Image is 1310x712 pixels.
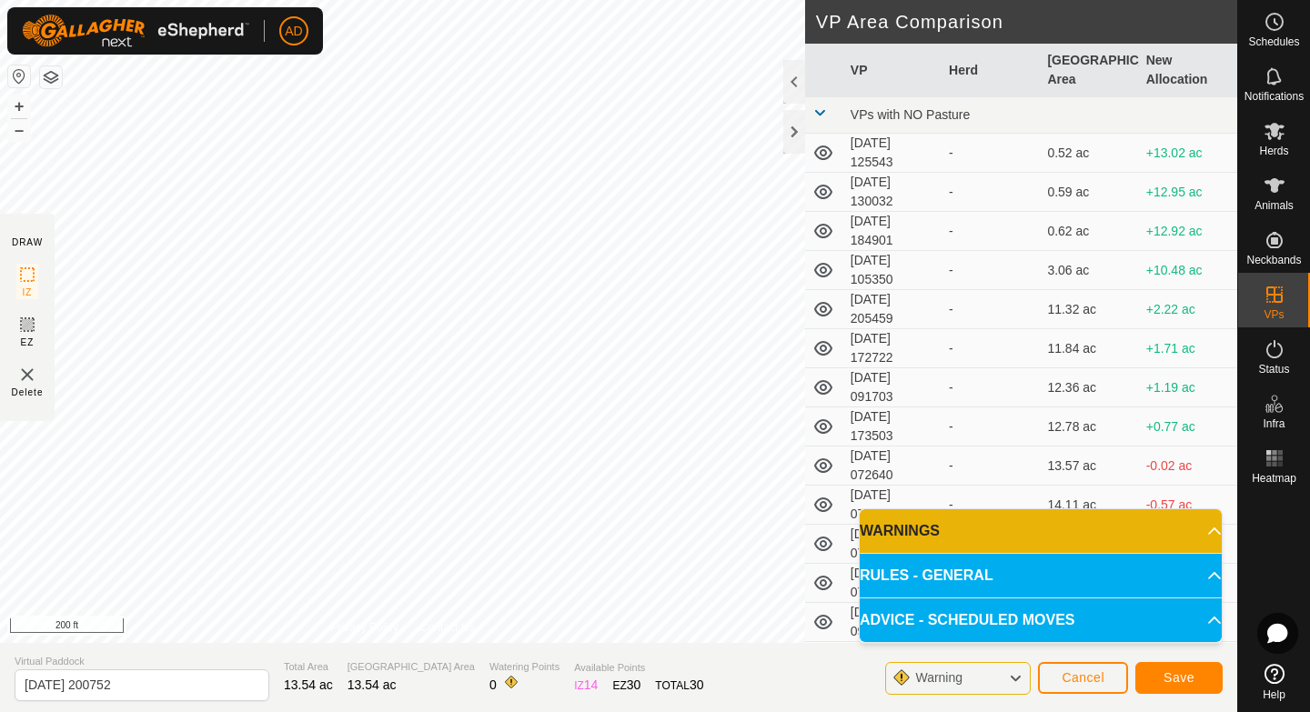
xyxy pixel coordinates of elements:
span: VPs [1264,309,1284,320]
td: 13.57 ac [1040,446,1138,486]
td: +2.22 ac [1139,290,1237,329]
th: Herd [942,44,1040,97]
img: Gallagher Logo [22,15,249,47]
td: 3.06 ac [1040,251,1138,290]
td: 12.36 ac [1040,368,1138,407]
div: TOTAL [655,676,703,695]
span: EZ [21,336,35,349]
td: +0.77 ac [1139,407,1237,446]
span: Heatmap [1252,473,1296,484]
button: Reset Map [8,65,30,87]
td: [DATE] 105350 [843,251,942,290]
span: 14 [584,677,599,692]
td: [DATE] 184901 [843,212,942,251]
span: Infra [1263,418,1285,429]
td: 0.62 ac [1040,212,1138,251]
div: - [949,144,1033,163]
span: IZ [23,286,33,299]
td: 11.84 ac [1040,329,1138,368]
a: Privacy Policy [330,619,398,636]
button: Cancel [1038,662,1128,694]
span: Animals [1255,200,1294,211]
td: 0.59 ac [1040,173,1138,212]
div: DRAW [12,236,43,249]
span: Neckbands [1246,255,1301,266]
td: [DATE] 205459 [843,290,942,329]
td: +13.02 ac [1139,134,1237,173]
td: [DATE] 072714 [843,486,942,525]
th: VP [843,44,942,97]
div: - [949,456,1033,476]
button: – [8,119,30,141]
span: AD [285,22,302,41]
div: - [949,339,1033,358]
div: - [949,417,1033,436]
span: VPs with NO Pasture [851,107,971,122]
span: Virtual Paddock [15,654,269,669]
span: Cancel [1062,670,1104,685]
button: Save [1135,662,1223,694]
span: Status [1258,364,1289,375]
span: Schedules [1248,36,1299,47]
td: +1.19 ac [1139,368,1237,407]
td: [DATE] 125543 [843,134,942,173]
div: EZ [612,676,640,695]
p-accordion-header: RULES - GENERAL [860,554,1222,597]
button: + [8,95,30,117]
span: Save [1164,670,1194,685]
img: VP [16,364,38,386]
td: [DATE] 172722 [843,329,942,368]
td: [DATE] 073117 [843,525,942,564]
div: - [949,261,1033,280]
span: Total Area [284,659,333,675]
td: [DATE] 091703 [843,368,942,407]
td: -0.02 ac [1139,446,1237,486]
td: 14.11 ac [1040,486,1138,525]
h2: VP Area Comparison [816,11,1237,33]
th: New Allocation [1139,44,1237,97]
td: [DATE] 091427 [843,603,942,642]
div: IZ [574,676,598,695]
td: [DATE] 130032 [843,173,942,212]
td: 12.78 ac [1040,407,1138,446]
td: 0.52 ac [1040,134,1138,173]
div: - [949,300,1033,319]
span: Notifications [1244,91,1304,102]
div: - [949,378,1033,397]
span: Watering Points [489,659,559,675]
span: WARNINGS [860,520,940,542]
td: +1.71 ac [1139,329,1237,368]
span: Warning [915,670,962,685]
a: Contact Us [420,619,474,636]
span: 13.54 ac [348,677,397,692]
td: -0.57 ac [1139,486,1237,525]
td: +10.48 ac [1139,251,1237,290]
span: Delete [12,386,44,399]
td: [DATE] 072640 [843,446,942,486]
div: - [949,496,1033,515]
p-accordion-header: WARNINGS [860,509,1222,553]
span: 30 [690,677,704,692]
span: Herds [1259,145,1288,156]
span: 30 [627,677,641,692]
button: Map Layers [40,66,62,88]
td: +12.92 ac [1139,212,1237,251]
p-accordion-header: ADVICE - SCHEDULED MOVES [860,598,1222,642]
td: [DATE] 071350 [843,642,942,681]
td: 11.32 ac [1040,290,1138,329]
div: - [949,222,1033,241]
span: Available Points [574,660,703,676]
th: [GEOGRAPHIC_DATA] Area [1040,44,1138,97]
div: - [949,183,1033,202]
span: ADVICE - SCHEDULED MOVES [860,609,1074,631]
a: Help [1238,657,1310,707]
span: 0 [489,677,497,692]
td: [DATE] 173503 [843,407,942,446]
span: Help [1263,689,1285,700]
td: +12.95 ac [1139,173,1237,212]
span: 13.54 ac [284,677,333,692]
span: [GEOGRAPHIC_DATA] Area [348,659,475,675]
span: RULES - GENERAL [860,565,993,587]
td: [DATE] 073249 [843,564,942,603]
